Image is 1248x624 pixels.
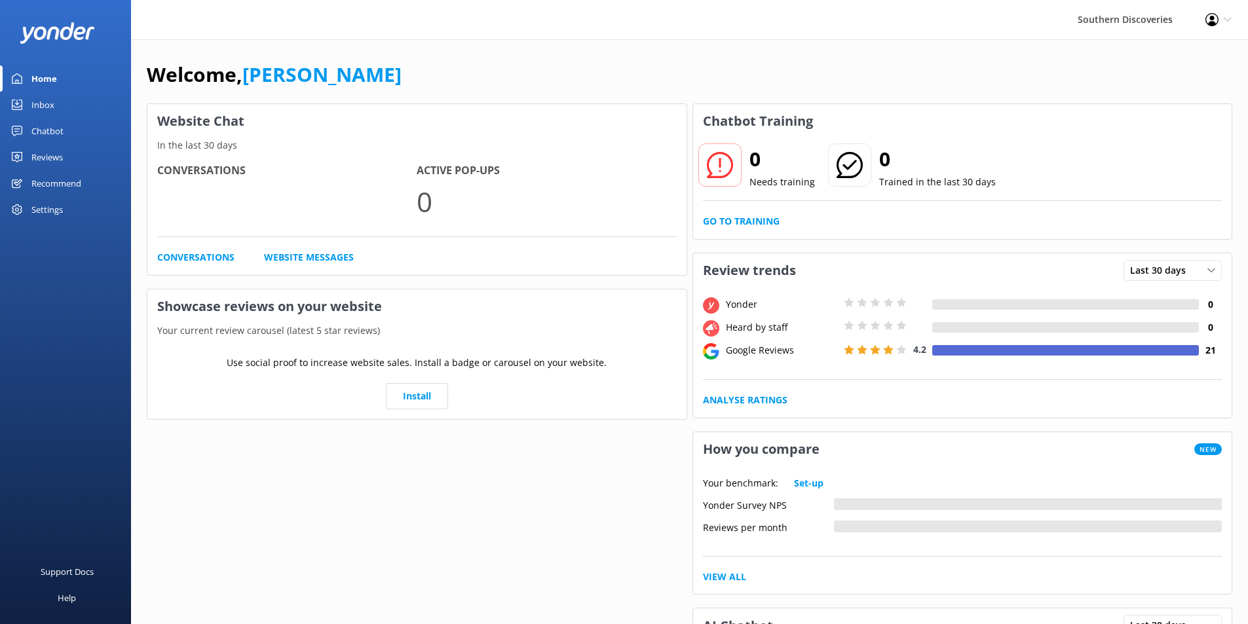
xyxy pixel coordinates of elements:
[879,175,996,189] p: Trained in the last 30 days
[723,320,841,335] div: Heard by staff
[147,59,402,90] h1: Welcome,
[31,144,63,170] div: Reviews
[749,175,815,189] p: Needs training
[20,22,95,44] img: yonder-white-logo.png
[703,214,780,229] a: Go to Training
[913,343,926,356] span: 4.2
[417,162,676,179] h4: Active Pop-ups
[31,170,81,196] div: Recommend
[703,570,746,584] a: View All
[1194,443,1222,455] span: New
[879,143,996,175] h2: 0
[242,61,402,88] a: [PERSON_NAME]
[31,65,57,92] div: Home
[1199,343,1222,358] h4: 21
[147,289,687,323] h3: Showcase reviews on your website
[157,162,417,179] h4: Conversations
[693,253,806,287] h3: Review trends
[58,585,76,611] div: Help
[703,521,834,532] div: Reviews per month
[749,143,815,175] h2: 0
[693,432,829,466] h3: How you compare
[264,250,354,265] a: Website Messages
[31,196,63,223] div: Settings
[703,476,778,490] p: Your benchmark:
[31,92,54,118] div: Inbox
[147,323,687,338] p: Your current review carousel (latest 5 star reviews)
[157,250,235,265] a: Conversations
[723,297,841,312] div: Yonder
[693,104,823,138] h3: Chatbot Training
[703,393,787,407] a: Analyse Ratings
[1130,263,1194,278] span: Last 30 days
[227,356,607,370] p: Use social proof to increase website sales. Install a badge or carousel on your website.
[1199,320,1222,335] h4: 0
[31,118,64,144] div: Chatbot
[794,476,823,490] a: Set-up
[723,343,841,358] div: Google Reviews
[147,138,687,153] p: In the last 30 days
[1199,297,1222,312] h4: 0
[703,498,834,510] div: Yonder Survey NPS
[41,559,94,585] div: Support Docs
[147,104,687,138] h3: Website Chat
[417,179,676,223] p: 0
[386,383,448,409] a: Install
